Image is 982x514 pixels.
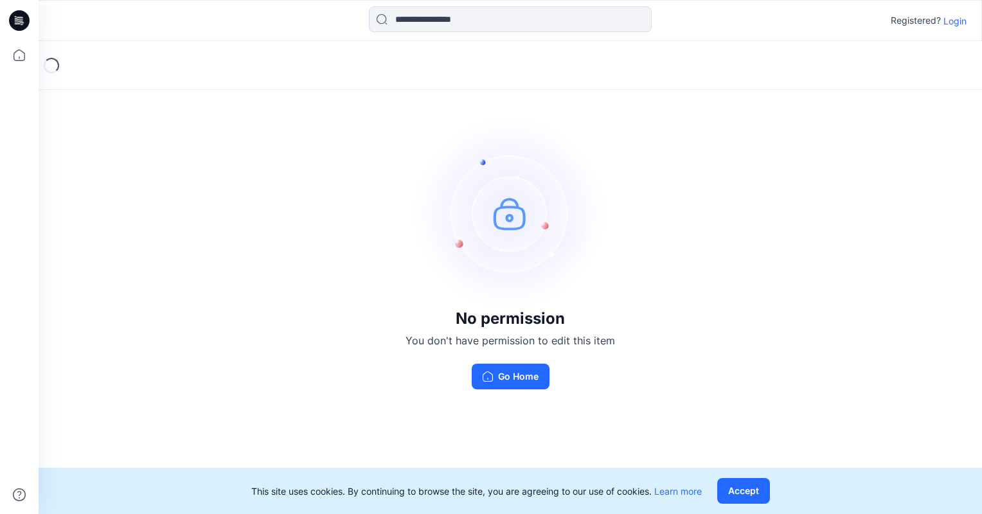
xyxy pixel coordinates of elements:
p: Login [943,14,967,28]
p: You don't have permission to edit this item [406,333,615,348]
a: Learn more [654,486,702,497]
img: no-perm.svg [414,117,607,310]
p: Registered? [891,13,941,28]
button: Go Home [472,364,549,389]
button: Accept [717,478,770,504]
h3: No permission [406,310,615,328]
p: This site uses cookies. By continuing to browse the site, you are agreeing to our use of cookies. [251,484,702,498]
